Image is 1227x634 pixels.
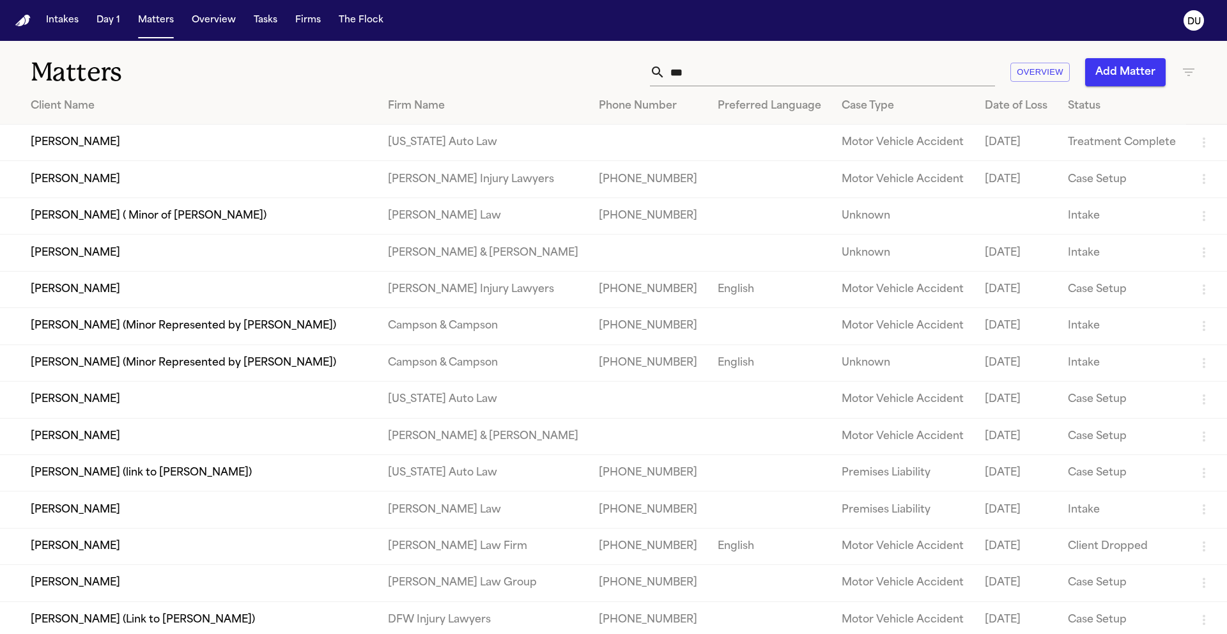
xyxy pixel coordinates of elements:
[388,98,578,114] div: Firm Name
[975,235,1058,271] td: [DATE]
[378,197,589,234] td: [PERSON_NAME] Law
[975,565,1058,601] td: [DATE]
[831,161,974,197] td: Motor Vehicle Accident
[975,454,1058,491] td: [DATE]
[707,271,831,307] td: English
[975,125,1058,161] td: [DATE]
[1058,565,1186,601] td: Case Setup
[707,528,831,564] td: English
[378,235,589,271] td: [PERSON_NAME] & [PERSON_NAME]
[975,528,1058,564] td: [DATE]
[985,98,1047,114] div: Date of Loss
[1058,197,1186,234] td: Intake
[589,491,707,528] td: [PHONE_NUMBER]
[1058,344,1186,381] td: Intake
[589,161,707,197] td: [PHONE_NUMBER]
[290,9,326,32] button: Firms
[975,418,1058,454] td: [DATE]
[133,9,179,32] button: Matters
[831,125,974,161] td: Motor Vehicle Accident
[1010,63,1070,82] button: Overview
[1058,235,1186,271] td: Intake
[91,9,125,32] button: Day 1
[378,528,589,564] td: [PERSON_NAME] Law Firm
[1058,308,1186,344] td: Intake
[831,454,974,491] td: Premises Liability
[187,9,241,32] button: Overview
[1068,98,1176,114] div: Status
[1058,125,1186,161] td: Treatment Complete
[589,344,707,381] td: [PHONE_NUMBER]
[831,197,974,234] td: Unknown
[975,308,1058,344] td: [DATE]
[378,271,589,307] td: [PERSON_NAME] Injury Lawyers
[975,161,1058,197] td: [DATE]
[378,565,589,601] td: [PERSON_NAME] Law Group
[31,56,370,88] h1: Matters
[975,491,1058,528] td: [DATE]
[975,271,1058,307] td: [DATE]
[831,565,974,601] td: Motor Vehicle Accident
[831,528,974,564] td: Motor Vehicle Accident
[599,98,697,114] div: Phone Number
[1058,491,1186,528] td: Intake
[1058,454,1186,491] td: Case Setup
[1058,382,1186,418] td: Case Setup
[589,565,707,601] td: [PHONE_NUMBER]
[831,271,974,307] td: Motor Vehicle Accident
[589,454,707,491] td: [PHONE_NUMBER]
[1058,418,1186,454] td: Case Setup
[831,382,974,418] td: Motor Vehicle Accident
[378,308,589,344] td: Campson & Campson
[589,308,707,344] td: [PHONE_NUMBER]
[842,98,964,114] div: Case Type
[718,98,821,114] div: Preferred Language
[1058,271,1186,307] td: Case Setup
[589,528,707,564] td: [PHONE_NUMBER]
[15,15,31,27] img: Finch Logo
[378,125,589,161] td: [US_STATE] Auto Law
[378,382,589,418] td: [US_STATE] Auto Law
[831,308,974,344] td: Motor Vehicle Accident
[1058,161,1186,197] td: Case Setup
[1058,528,1186,564] td: Client Dropped
[975,344,1058,381] td: [DATE]
[15,15,31,27] a: Home
[41,9,84,32] button: Intakes
[31,98,367,114] div: Client Name
[831,235,974,271] td: Unknown
[378,344,589,381] td: Campson & Campson
[378,454,589,491] td: [US_STATE] Auto Law
[831,344,974,381] td: Unknown
[1085,58,1166,86] button: Add Matter
[707,344,831,381] td: English
[378,161,589,197] td: [PERSON_NAME] Injury Lawyers
[831,491,974,528] td: Premises Liability
[831,418,974,454] td: Motor Vehicle Accident
[975,382,1058,418] td: [DATE]
[378,418,589,454] td: [PERSON_NAME] & [PERSON_NAME]
[334,9,389,32] button: The Flock
[249,9,282,32] button: Tasks
[589,197,707,234] td: [PHONE_NUMBER]
[378,491,589,528] td: [PERSON_NAME] Law
[589,271,707,307] td: [PHONE_NUMBER]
